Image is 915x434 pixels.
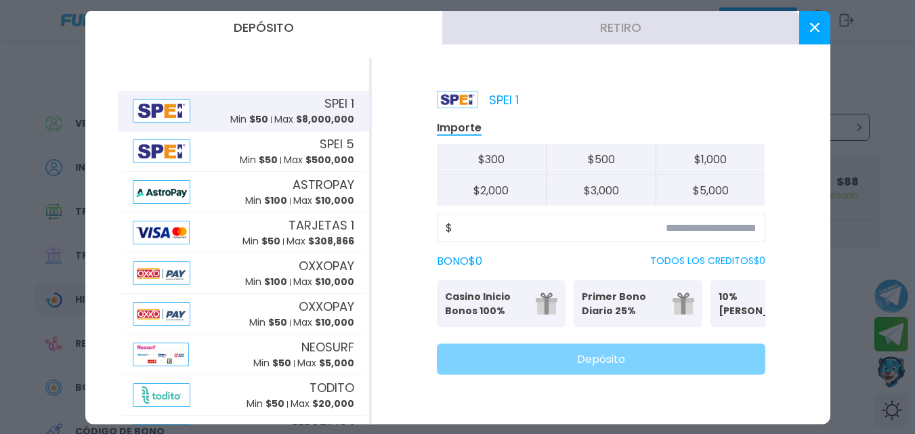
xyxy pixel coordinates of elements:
p: Min [242,234,280,248]
span: $ 50 [249,112,268,126]
span: $ 50 [259,153,278,167]
p: Min [230,112,268,127]
p: Max [293,275,354,289]
span: ASTROPAY [293,175,354,194]
span: TODITO [310,378,354,397]
span: $ 50 [265,397,284,410]
p: Max [293,316,354,330]
p: Importe [437,120,482,135]
button: $500 [546,144,656,175]
button: AlipaySPEI 1Min $50Max $8,000,000 [118,90,369,131]
button: AlipaySPEI 5Min $50Max $500,000 [118,131,369,171]
button: Retiro [442,10,799,44]
span: $ 10,000 [315,275,354,288]
button: Depósito [85,10,442,44]
button: 10% [PERSON_NAME] [710,280,839,327]
span: $ 100 [264,275,287,288]
span: $ 50 [261,234,280,248]
span: OXXOPAY [299,297,354,316]
p: Min [249,316,287,330]
button: AlipayTARJETAS 1Min $50Max $308,866 [118,212,369,253]
img: Alipay [133,98,191,122]
button: AlipayASTROPAYMin $100Max $10,000 [118,171,369,212]
p: Max [293,194,354,208]
button: $3,000 [546,175,656,205]
button: AlipayNEOSURFMin $50Max $5,000 [118,334,369,374]
button: AlipayOXXOPAYMin $50Max $10,000 [118,293,369,334]
p: Min [240,153,278,167]
img: Alipay [133,342,189,366]
p: Min [245,194,287,208]
p: Casino Inicio Bonos 100% [445,289,528,318]
span: $ 50 [272,356,291,370]
img: Platform Logo [437,91,478,108]
span: $ 5,000 [319,356,354,370]
span: $ 10,000 [315,194,354,207]
img: Alipay [133,301,191,325]
p: Max [284,153,354,167]
span: $ 50 [268,316,287,329]
span: OXXOPAY [299,257,354,275]
p: Max [274,112,354,127]
img: gift [673,292,694,314]
span: $ 10,000 [315,316,354,329]
p: SPEI 1 [437,90,519,108]
span: $ 8,000,000 [296,112,354,126]
span: $ 500,000 [305,153,354,167]
span: $ 100 [264,194,287,207]
button: AlipayTODITOMin $50Max $20,000 [118,374,369,415]
img: Alipay [133,261,191,284]
button: AlipayOXXOPAYMin $100Max $10,000 [118,253,369,293]
p: Max [286,234,354,248]
img: gift [536,292,557,314]
img: Alipay [133,139,191,162]
p: TODOS LOS CREDITOS $ 0 [650,254,765,268]
img: Alipay [133,179,191,203]
p: 10% [PERSON_NAME] [719,289,801,318]
p: Primer Bono Diario 25% [582,289,664,318]
img: Alipay [133,220,190,244]
p: Max [297,356,354,370]
span: $ 308,866 [308,234,354,248]
button: Casino Inicio Bonos 100% [437,280,566,327]
span: $ 20,000 [312,397,354,410]
label: BONO $ 0 [437,253,482,269]
span: SPEI 5 [320,135,354,153]
img: Alipay [133,383,191,406]
button: Depósito [437,343,765,374]
button: $5,000 [656,175,765,205]
span: $ [446,219,452,236]
p: Min [245,275,287,289]
p: Min [247,397,284,411]
button: Primer Bono Diario 25% [574,280,702,327]
button: $300 [437,144,547,175]
button: $1,000 [656,144,765,175]
span: TARJETAS 1 [289,216,354,234]
p: Min [253,356,291,370]
span: SPEI 1 [324,94,354,112]
button: $2,000 [437,175,547,205]
span: NEOSURF [301,338,354,356]
p: Max [291,397,354,411]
